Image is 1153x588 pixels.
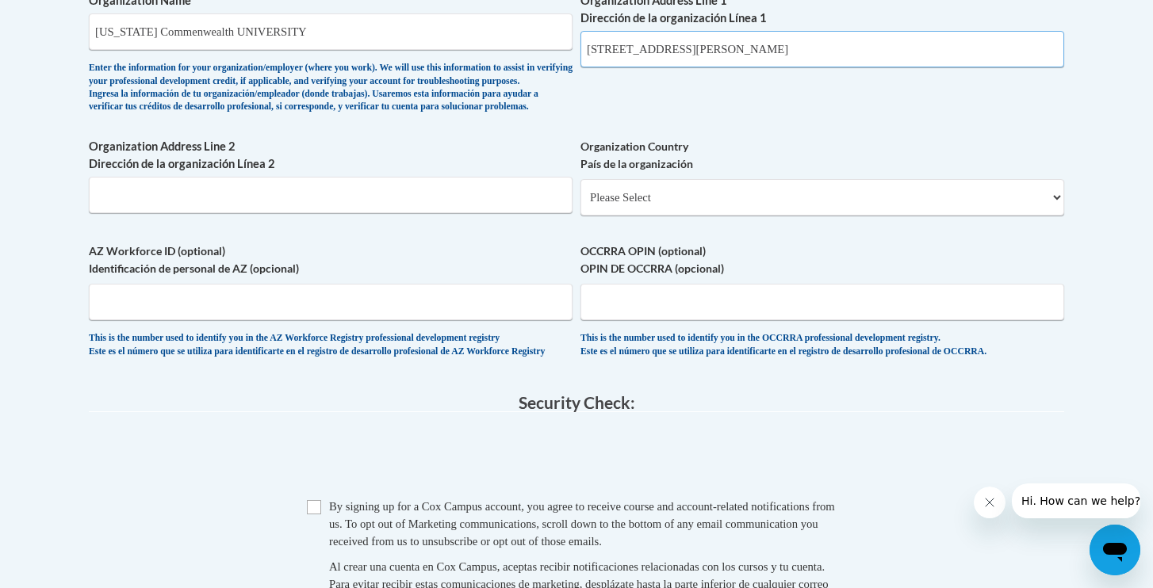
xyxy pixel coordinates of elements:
label: Organization Address Line 2 Dirección de la organización Línea 2 [89,138,573,173]
iframe: Message from company [1012,483,1140,518]
span: By signing up for a Cox Campus account, you agree to receive course and account-related notificat... [329,500,835,548]
label: AZ Workforce ID (optional) Identificación de personal de AZ (opcional) [89,242,573,277]
div: Enter the information for your organization/employer (where you work). We will use this informati... [89,62,573,114]
input: Metadata input [580,31,1064,67]
iframe: Close message [974,487,1006,518]
span: Security Check: [519,392,635,412]
label: OCCRRA OPIN (optional) OPIN DE OCCRRA (opcional) [580,242,1064,277]
div: This is the number used to identify you in the AZ Workforce Registry professional development reg... [89,332,573,358]
input: Metadata input [89,177,573,213]
div: This is the number used to identify you in the OCCRRA professional development registry. Este es ... [580,332,1064,358]
iframe: Button to launch messaging window [1090,525,1140,575]
iframe: reCAPTCHA [456,428,697,490]
input: Metadata input [89,13,573,50]
label: Organization Country País de la organización [580,138,1064,173]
